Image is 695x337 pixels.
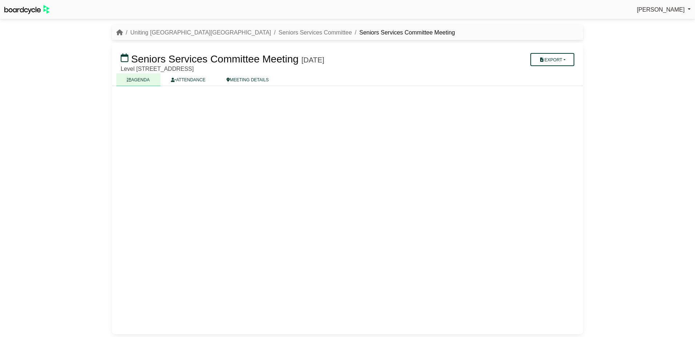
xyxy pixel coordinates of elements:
li: Seniors Services Committee Meeting [352,28,455,37]
a: MEETING DETAILS [216,73,279,86]
div: [DATE] [301,56,324,64]
a: [PERSON_NAME] [637,5,691,15]
span: [PERSON_NAME] [637,7,685,13]
a: Uniting [GEOGRAPHIC_DATA][GEOGRAPHIC_DATA] [130,29,271,36]
img: BoardcycleBlackGreen-aaafeed430059cb809a45853b8cf6d952af9d84e6e89e1f1685b34bfd5cb7d64.svg [4,5,49,14]
a: ATTENDANCE [160,73,216,86]
a: AGENDA [116,73,160,86]
span: Seniors Services Committee Meeting [131,53,299,65]
span: Level [STREET_ADDRESS] [121,66,194,72]
nav: breadcrumb [116,28,455,37]
button: Export [530,53,574,66]
a: Seniors Services Committee [278,29,352,36]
